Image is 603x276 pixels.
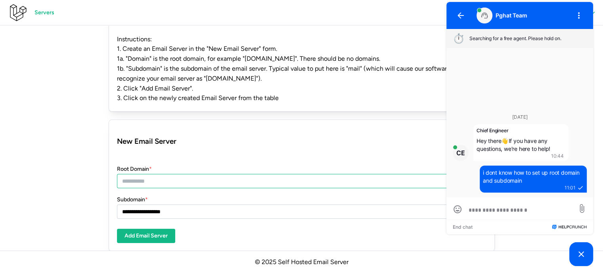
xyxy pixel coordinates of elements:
[117,135,486,147] h3: New Email Server
[27,6,62,20] a: Servers
[117,35,486,44] p: Instructions:
[8,34,25,43] picture: ⏱️
[117,64,486,84] p: 1b. "Subdomain" is the subdomain of the email server. Typical value to put here is "mail" (which ...
[32,127,121,134] div: Chief Engineer
[57,137,64,145] span: 👋
[25,35,142,42] div: Searching for a free agent. Please hold on.
[32,8,120,23] div: Pghat Team
[117,44,486,54] p: 1. Create an Email Server in the "New Email Server" form.
[117,54,486,64] p: 1a. "Domain" is the root domain, for example "[DOMAIN_NAME]". There should be no domains.
[117,195,148,204] label: Subdomain
[120,185,131,191] span: 11:01
[106,153,119,159] span: 10:44
[117,165,152,174] label: Root Domain
[8,225,28,230] button: End chat
[38,169,136,184] span: i dont know how to set up root domain and subdomain
[117,93,486,103] p: 3. Click on the newly created Email Server from the table
[117,84,486,94] p: 2. Click "Add Email Server".
[51,11,120,19] div: Pghat Team
[12,150,21,156] span: CE
[8,115,142,120] div: [DATE]
[32,137,106,152] span: Hey there If you have any questions, we're here to help!
[117,229,175,243] button: Add Email Server
[34,6,54,19] span: Servers
[124,229,168,243] span: Add Email Server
